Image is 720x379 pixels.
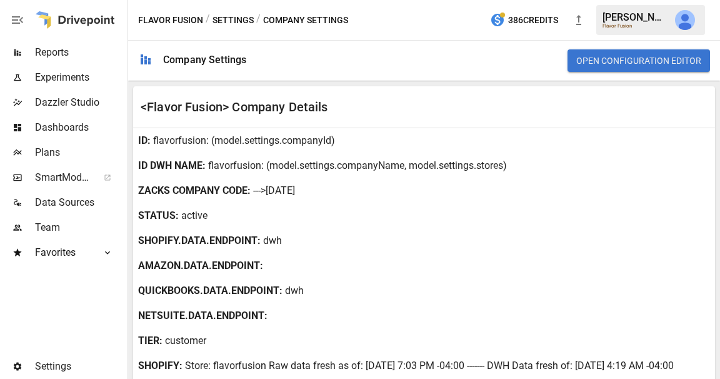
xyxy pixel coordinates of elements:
div: / [256,13,261,28]
button: 386Credits [485,9,563,32]
span: Experiments [35,70,125,85]
span: Settings [35,359,125,374]
p: : (model.settings.companyId) [206,133,335,148]
p: active [181,208,207,223]
span: Favorites [35,245,90,260]
button: Open Configuration Editor [567,49,710,72]
span: Plans [35,145,125,160]
div: [PERSON_NAME] [602,11,667,23]
b: STATUS : [138,208,179,223]
div: Company Settings [163,54,246,66]
p: Store: flavorfusion Raw data fresh as of: [DATE] 7:03 PM -04:00 ------- DWH Data fresh of: [DATE]... [185,358,674,373]
span: ™ [89,168,98,184]
p: dwh [263,233,282,248]
button: Derek Yimoyines [667,3,702,38]
span: Reports [35,45,125,60]
b: TIER: [138,333,162,348]
span: 386 Credits [508,13,558,28]
b: NETSUITE.DATA.ENDPOINT : [138,308,267,323]
button: New version available, click to update! [566,8,591,33]
button: Settings [212,13,254,28]
span: Dazzler Studio [35,95,125,110]
div: Flavor Fusion [602,23,667,29]
button: Flavor Fusion [138,13,203,28]
span: Team [35,220,125,235]
p: : (model.settings.companyName, model.settings.stores) [261,158,507,173]
div: / [206,13,210,28]
img: Derek Yimoyines [675,10,695,30]
p: dwh [285,283,304,298]
b: QUICKBOOKS.DATA.ENDPOINT : [138,283,282,298]
span: SmartModel [35,170,90,185]
p: --->[DATE] [253,183,295,198]
b: ID DWH NAME : [138,158,206,173]
div: <Flavor Fusion> Company Details [141,99,424,114]
b: SHOPIFY : [138,358,182,373]
b: ZACKS COMPANY CODE : [138,183,251,198]
span: Dashboards [35,120,125,135]
b: AMAZON.DATA.ENDPOINT : [138,258,263,273]
b: SHOPIFY.DATA.ENDPOINT : [138,233,261,248]
b: ID : [138,133,151,148]
p: flavorfusion [208,158,261,173]
p: customer [165,333,206,348]
span: Data Sources [35,195,125,210]
p: flavorfusion [153,133,206,148]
